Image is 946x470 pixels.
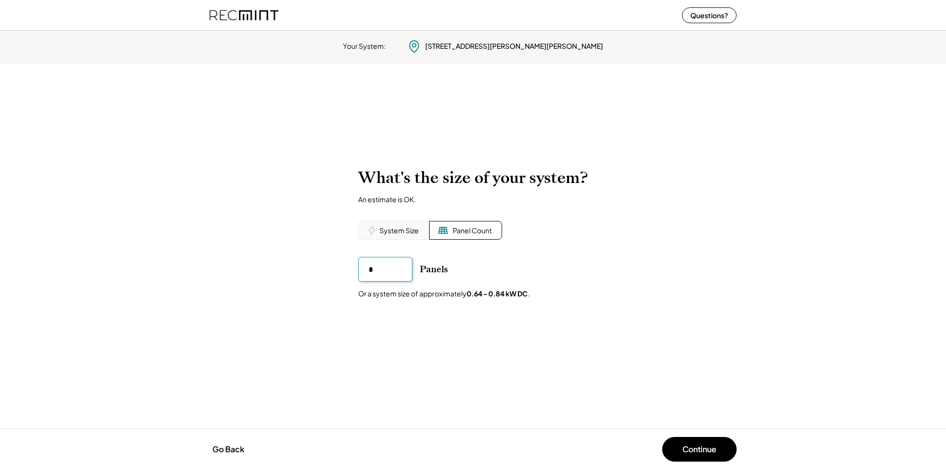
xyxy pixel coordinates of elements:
[209,438,247,460] button: Go Back
[467,289,528,298] strong: 0.64 - 0.84 kW DC
[420,263,448,275] div: Panels
[343,41,386,51] div: Your System:
[358,289,530,299] div: Or a system size of approximately .
[438,225,448,235] img: Solar%20Panel%20Icon.svg
[453,226,492,236] div: Panel Count
[662,437,737,462] button: Continue
[358,168,588,187] h2: What's the size of your system?
[358,195,416,204] div: An estimate is OK.
[425,41,603,51] div: [STREET_ADDRESS][PERSON_NAME][PERSON_NAME]
[379,226,419,236] div: System Size
[209,2,278,28] img: recmint-logotype%403x%20%281%29.jpeg
[682,7,737,23] button: Questions?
